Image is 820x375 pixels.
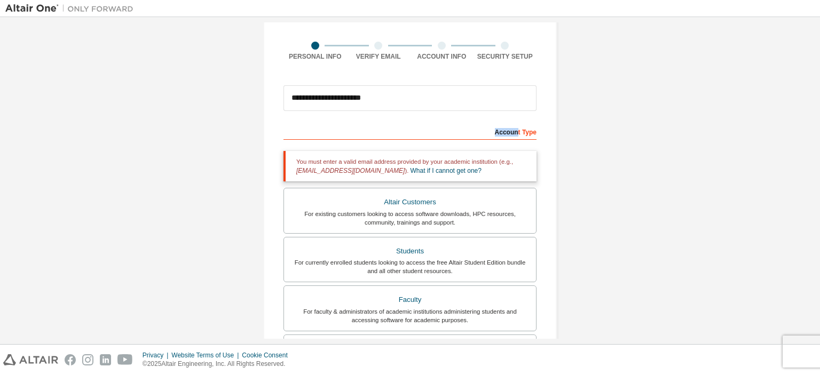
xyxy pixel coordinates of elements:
[5,3,139,14] img: Altair One
[283,52,347,61] div: Personal Info
[117,354,133,365] img: youtube.svg
[290,195,530,210] div: Altair Customers
[290,307,530,324] div: For faculty & administrators of academic institutions administering students and accessing softwa...
[82,354,93,365] img: instagram.svg
[296,167,405,174] span: [EMAIL_ADDRESS][DOMAIN_NAME]
[171,351,242,360] div: Website Terms of Use
[65,354,76,365] img: facebook.svg
[410,52,474,61] div: Account Info
[290,210,530,227] div: For existing customers looking to access software downloads, HPC resources, community, trainings ...
[143,360,294,369] p: © 2025 Altair Engineering, Inc. All Rights Reserved.
[242,351,294,360] div: Cookie Consent
[283,151,537,181] div: You must enter a valid email address provided by your academic institution (e.g., ).
[3,354,58,365] img: altair_logo.svg
[283,123,537,140] div: Account Type
[474,52,537,61] div: Security Setup
[347,52,411,61] div: Verify Email
[143,351,171,360] div: Privacy
[290,292,530,307] div: Faculty
[290,244,530,259] div: Students
[411,167,482,174] a: What if I cannot get one?
[100,354,111,365] img: linkedin.svg
[290,258,530,275] div: For currently enrolled students looking to access the free Altair Student Edition bundle and all ...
